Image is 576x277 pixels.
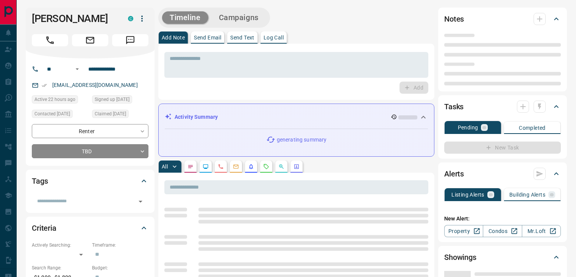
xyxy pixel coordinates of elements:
[444,248,561,266] div: Showings
[230,35,254,40] p: Send Text
[444,251,476,263] h2: Showings
[483,225,522,237] a: Condos
[233,164,239,170] svg: Emails
[92,242,148,249] p: Timeframe:
[278,164,284,170] svg: Opportunities
[32,172,148,190] div: Tags
[522,225,561,237] a: Mr.Loft
[32,175,48,187] h2: Tags
[293,164,300,170] svg: Agent Actions
[34,96,75,103] span: Active 22 hours ago
[32,110,88,120] div: Mon Oct 13 2025
[42,83,47,88] svg: Email Verified
[92,95,148,106] div: Mon Oct 13 2025
[32,219,148,237] div: Criteria
[162,35,185,40] p: Add Note
[32,242,88,249] p: Actively Searching:
[444,10,561,28] div: Notes
[128,16,133,21] div: condos.ca
[32,95,88,106] div: Tue Oct 14 2025
[32,124,148,138] div: Renter
[194,35,221,40] p: Send Email
[444,165,561,183] div: Alerts
[34,110,70,118] span: Contacted [DATE]
[72,34,108,46] span: Email
[211,11,266,24] button: Campaigns
[95,110,126,118] span: Claimed [DATE]
[444,101,464,113] h2: Tasks
[52,82,138,88] a: [EMAIL_ADDRESS][DOMAIN_NAME]
[444,168,464,180] h2: Alerts
[32,264,88,271] p: Search Range:
[444,215,561,223] p: New Alert:
[162,164,168,169] p: All
[112,34,148,46] span: Message
[135,196,146,207] button: Open
[92,110,148,120] div: Mon Oct 13 2025
[451,192,484,197] p: Listing Alerts
[509,192,545,197] p: Building Alerts
[444,98,561,116] div: Tasks
[248,164,254,170] svg: Listing Alerts
[32,34,68,46] span: Call
[162,11,208,24] button: Timeline
[175,113,218,121] p: Activity Summary
[203,164,209,170] svg: Lead Browsing Activity
[458,125,478,130] p: Pending
[444,225,483,237] a: Property
[264,35,284,40] p: Log Call
[277,136,326,144] p: generating summary
[263,164,269,170] svg: Requests
[187,164,194,170] svg: Notes
[218,164,224,170] svg: Calls
[32,222,56,234] h2: Criteria
[92,264,148,271] p: Budget:
[519,125,546,131] p: Completed
[95,96,130,103] span: Signed up [DATE]
[444,13,464,25] h2: Notes
[32,144,148,158] div: TBD
[73,65,82,74] button: Open
[32,13,117,25] h1: [PERSON_NAME]
[165,110,428,124] div: Activity Summary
